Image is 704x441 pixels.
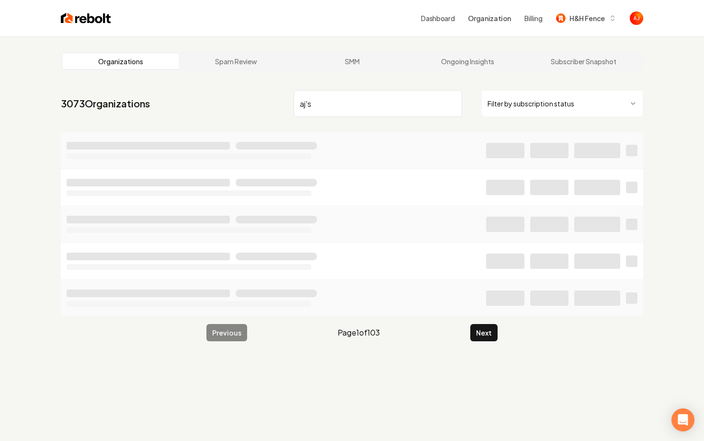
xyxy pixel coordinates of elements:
a: Dashboard [421,13,454,23]
a: SMM [294,54,410,69]
img: H&H Fence [556,13,566,23]
button: Billing [524,13,543,23]
span: Page 1 of 103 [338,327,380,338]
input: Search by name or ID [294,90,462,117]
a: Spam Review [179,54,295,69]
span: H&H Fence [569,13,605,23]
button: Organization [462,10,517,27]
div: Open Intercom Messenger [671,408,694,431]
img: Rebolt Logo [61,12,111,25]
button: Open user button [630,12,643,25]
button: Next [470,324,498,341]
a: Organizations [63,54,179,69]
a: 3073Organizations [61,97,150,110]
a: Subscriber Snapshot [525,54,641,69]
img: Austin Jellison [630,12,643,25]
a: Ongoing Insights [410,54,526,69]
